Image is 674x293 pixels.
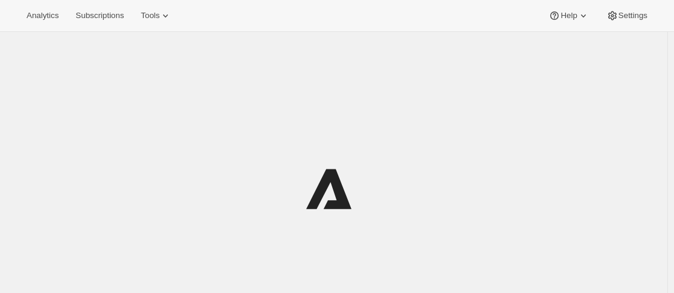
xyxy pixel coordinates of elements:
[541,7,596,24] button: Help
[599,7,655,24] button: Settings
[68,7,131,24] button: Subscriptions
[27,11,59,20] span: Analytics
[19,7,66,24] button: Analytics
[75,11,124,20] span: Subscriptions
[133,7,179,24] button: Tools
[141,11,159,20] span: Tools
[560,11,577,20] span: Help
[618,11,647,20] span: Settings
